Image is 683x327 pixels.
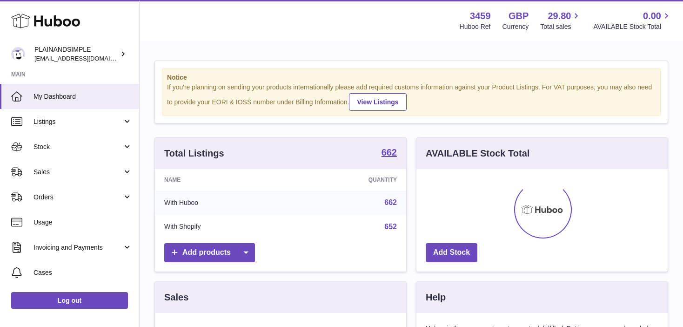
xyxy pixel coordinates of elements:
div: If you're planning on sending your products internationally please add required customs informati... [167,83,656,111]
a: Add products [164,243,255,262]
span: Sales [33,168,122,177]
span: 0.00 [643,10,661,22]
span: Cases [33,268,132,277]
span: Listings [33,117,122,126]
strong: 662 [382,148,397,157]
span: Total sales [540,22,582,31]
div: Huboo Ref [460,22,491,31]
strong: Notice [167,73,656,82]
a: 0.00 AVAILABLE Stock Total [593,10,672,31]
a: 652 [384,223,397,231]
span: [EMAIL_ADDRESS][DOMAIN_NAME] [34,54,137,62]
img: duco@plainandsimple.com [11,47,25,61]
span: 29.80 [548,10,571,22]
a: Add Stock [426,243,477,262]
span: Usage [33,218,132,227]
a: View Listings [349,93,406,111]
div: PLAINANDSIMPLE [34,45,118,63]
strong: 3459 [470,10,491,22]
a: 662 [384,198,397,206]
td: With Huboo [155,191,290,215]
span: My Dashboard [33,92,132,101]
h3: Sales [164,291,188,304]
td: With Shopify [155,215,290,239]
h3: Total Listings [164,147,224,160]
a: 662 [382,148,397,159]
a: 29.80 Total sales [540,10,582,31]
span: AVAILABLE Stock Total [593,22,672,31]
th: Name [155,169,290,191]
strong: GBP [509,10,529,22]
a: Log out [11,292,128,309]
div: Currency [502,22,529,31]
h3: Help [426,291,446,304]
span: Invoicing and Payments [33,243,122,252]
h3: AVAILABLE Stock Total [426,147,529,160]
span: Stock [33,143,122,151]
th: Quantity [290,169,406,191]
span: Orders [33,193,122,202]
